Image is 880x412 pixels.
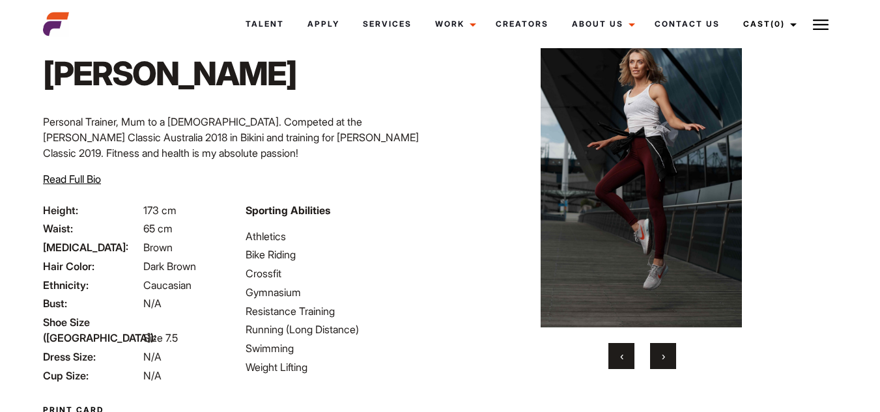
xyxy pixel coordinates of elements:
[143,241,173,254] span: Brown
[43,368,141,383] span: Cup Size:
[43,258,141,274] span: Hair Color:
[43,349,141,364] span: Dress Size:
[246,266,433,281] li: Crossfit
[351,7,423,42] a: Services
[771,19,785,29] span: (0)
[43,171,101,187] button: Read Full Bio
[43,221,141,236] span: Waist:
[143,350,162,363] span: N/A
[143,279,192,292] span: Caucasian
[246,340,433,356] li: Swimming
[620,350,623,363] span: Previous
[43,54,296,93] h1: [PERSON_NAME]
[43,314,141,346] span: Shoe Size ([GEOGRAPHIC_DATA]):
[234,7,296,42] a: Talent
[143,369,162,382] span: N/A
[296,7,351,42] a: Apply
[643,7,731,42] a: Contact Us
[43,11,69,37] img: cropped-aefm-brand-fav-22-square.png
[246,247,433,262] li: Bike Riding
[246,359,433,375] li: Weight Lifting
[143,331,178,344] span: Size 7.5
[143,297,162,310] span: N/A
[143,222,173,235] span: 65 cm
[484,7,560,42] a: Creators
[143,204,177,217] span: 173 cm
[43,277,141,293] span: Ethnicity:
[246,204,330,217] strong: Sporting Abilities
[43,172,101,185] span: Read Full Bio
[246,303,433,319] li: Resistance Training
[43,295,141,311] span: Bust:
[43,202,141,218] span: Height:
[560,7,643,42] a: About Us
[470,18,812,327] img: Emma V jumping outside Melbourne’s tennis centre during fitness shoot
[246,284,433,300] li: Gymnasium
[246,228,433,244] li: Athletics
[43,114,432,161] p: Personal Trainer, Mum to a [DEMOGRAPHIC_DATA]. Competed at the [PERSON_NAME] Classic Australia 20...
[423,7,484,42] a: Work
[731,7,804,42] a: Cast(0)
[43,240,141,255] span: [MEDICAL_DATA]:
[813,17,829,33] img: Burger icon
[143,260,196,273] span: Dark Brown
[246,322,433,337] li: Running (Long Distance)
[662,350,665,363] span: Next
